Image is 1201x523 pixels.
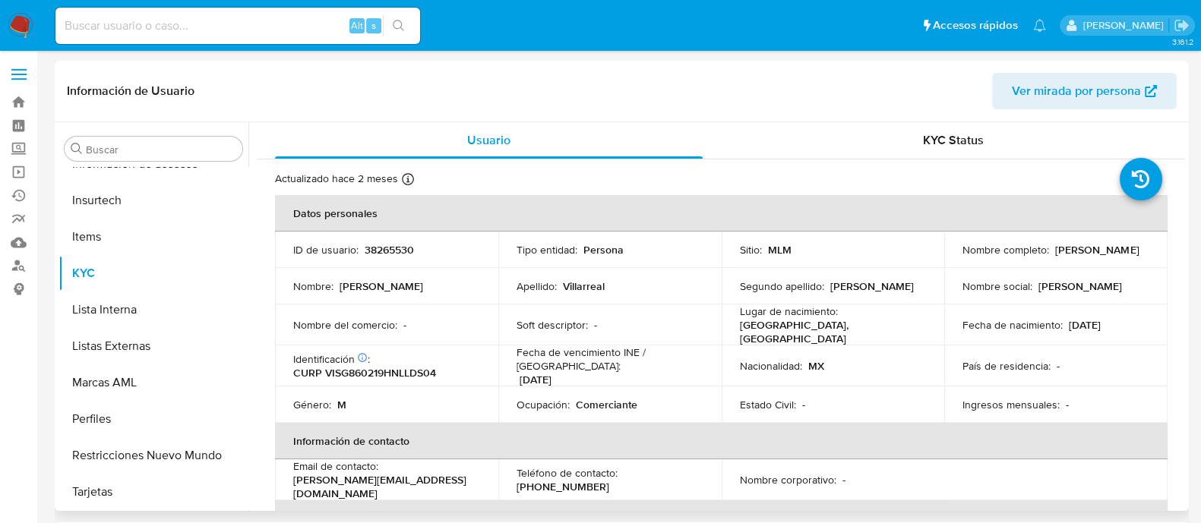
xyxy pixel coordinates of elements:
p: Estado Civil : [740,398,796,411]
p: - [802,398,805,411]
p: [PERSON_NAME] [1055,243,1139,257]
button: Lista Interna [58,291,248,328]
p: Teléfono de contacto : [517,466,618,480]
span: Ver mirada por persona [1012,73,1141,109]
p: [PERSON_NAME] [830,279,914,293]
button: Items [58,219,248,255]
p: Nacionalidad : [740,359,802,373]
p: Nombre social : [962,279,1032,293]
p: [DATE] [1069,318,1101,332]
p: MLM [768,243,792,257]
p: Actualizado hace 2 meses [275,172,398,186]
p: Tipo entidad : [517,243,577,257]
button: Buscar [71,143,83,155]
span: Usuario [467,131,510,149]
p: 38265530 [365,243,414,257]
p: [DATE] [520,373,552,386]
p: Nombre completo : [962,243,1049,257]
input: Buscar usuario o caso... [55,16,420,36]
p: Identificación : [293,352,370,366]
p: Nombre corporativo : [740,473,836,487]
button: Insurtech [58,182,248,219]
button: Marcas AML [58,364,248,401]
p: [PERSON_NAME] [340,279,423,293]
button: KYC [58,255,248,291]
p: anamaria.arriagasanchez@mercadolibre.com.mx [1082,18,1168,33]
p: Apellido : [517,279,557,293]
p: Ocupación : [517,398,570,411]
p: MX [808,359,824,373]
span: KYC Status [923,131,984,149]
input: Buscar [86,143,236,156]
p: Segundo apellido : [740,279,824,293]
p: Nombre del comercio : [293,318,397,332]
p: [GEOGRAPHIC_DATA], [GEOGRAPHIC_DATA] [740,318,921,345]
p: Fecha de nacimiento : [962,318,1063,332]
th: Datos personales [275,195,1168,232]
p: Ingresos mensuales : [962,398,1060,411]
p: - [594,318,597,332]
p: Soft descriptor : [517,318,588,332]
p: Sitio : [740,243,762,257]
p: Villarreal [563,279,605,293]
button: Ver mirada por persona [992,73,1177,109]
span: Alt [351,18,363,33]
p: [PHONE_NUMBER] [517,480,609,493]
p: - [842,473,845,487]
button: Listas Externas [58,328,248,364]
p: Persona [583,243,624,257]
p: Lugar de nacimiento : [740,304,838,318]
p: - [1057,359,1060,373]
th: Información de contacto [275,423,1168,459]
button: search-icon [383,15,414,36]
span: s [371,18,376,33]
a: Salir [1174,17,1190,33]
p: [PERSON_NAME][EMAIL_ADDRESS][DOMAIN_NAME] [293,473,474,500]
h1: Información de Usuario [67,83,194,99]
p: [PERSON_NAME] [1038,279,1122,293]
p: Email de contacto : [293,459,378,473]
a: Notificaciones [1033,19,1046,32]
p: - [403,318,406,332]
p: M [337,398,346,411]
button: Restricciones Nuevo Mundo [58,437,248,474]
p: Fecha de vencimiento INE / [GEOGRAPHIC_DATA] : [517,345,703,373]
p: - [1066,398,1069,411]
p: CURP VISG860219HNLLDS04 [293,366,436,380]
button: Tarjetas [58,474,248,510]
p: Comerciante [576,398,637,411]
p: País de residencia : [962,359,1051,373]
span: Accesos rápidos [933,17,1018,33]
p: Género : [293,398,331,411]
button: Perfiles [58,401,248,437]
p: ID de usuario : [293,243,359,257]
p: Nombre : [293,279,333,293]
